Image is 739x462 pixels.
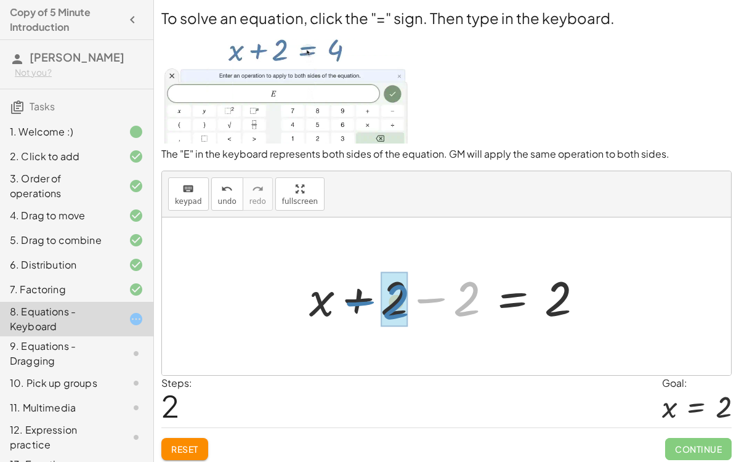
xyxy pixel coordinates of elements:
button: undoundo [211,177,243,211]
i: Task finished and correct. [129,149,143,164]
div: 12. Expression practice [10,423,109,452]
div: Goal: [662,376,732,391]
i: Task not started. [129,430,143,445]
button: Reset [161,438,208,460]
label: Steps: [161,376,192,389]
i: Task started. [129,312,143,326]
span: [PERSON_NAME] [30,50,124,64]
span: undo [218,197,236,206]
i: redo [252,182,264,197]
h2: To solve an equation, click the "=" sign. Then type in the keyboard. [161,7,732,28]
div: Not you? [15,67,143,79]
div: 6. Distribution [10,257,109,272]
i: keyboard [182,182,194,197]
div: 2. Click to add [10,149,109,164]
div: 8. Equations - Keyboard [10,304,109,334]
div: 1. Welcome :) [10,124,109,139]
img: 588eb906b31f4578073de062033d99608f36bc8d28e95b39103595da409ec8cd.webp [161,28,410,144]
i: Task not started. [129,376,143,391]
button: fullscreen [275,177,325,211]
div: 10. Pick up groups [10,376,109,391]
div: 4. Drag to move [10,208,109,223]
div: 3. Order of operations [10,171,109,201]
i: Task finished and correct. [129,233,143,248]
div: 11. Multimedia [10,400,109,415]
i: Task not started. [129,346,143,361]
i: Task finished and correct. [129,208,143,223]
span: 2 [161,387,179,424]
i: Task finished and correct. [129,282,143,297]
p: The "E" in the keyboard represents both sides of the equation. GM will apply the same operation t... [161,147,732,161]
button: keyboardkeypad [168,177,209,211]
i: undo [221,182,233,197]
div: 7. Factoring [10,282,109,297]
i: Task not started. [129,400,143,415]
h4: Copy of 5 Minute Introduction [10,5,121,34]
div: 5. Drag to combine [10,233,109,248]
span: Reset [171,444,198,455]
div: 9. Equations - Dragging [10,339,109,368]
span: redo [249,197,266,206]
button: redoredo [243,177,273,211]
span: fullscreen [282,197,318,206]
span: keypad [175,197,202,206]
span: Tasks [30,100,55,113]
i: Task finished and correct. [129,257,143,272]
i: Task finished. [129,124,143,139]
i: Task finished and correct. [129,179,143,193]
